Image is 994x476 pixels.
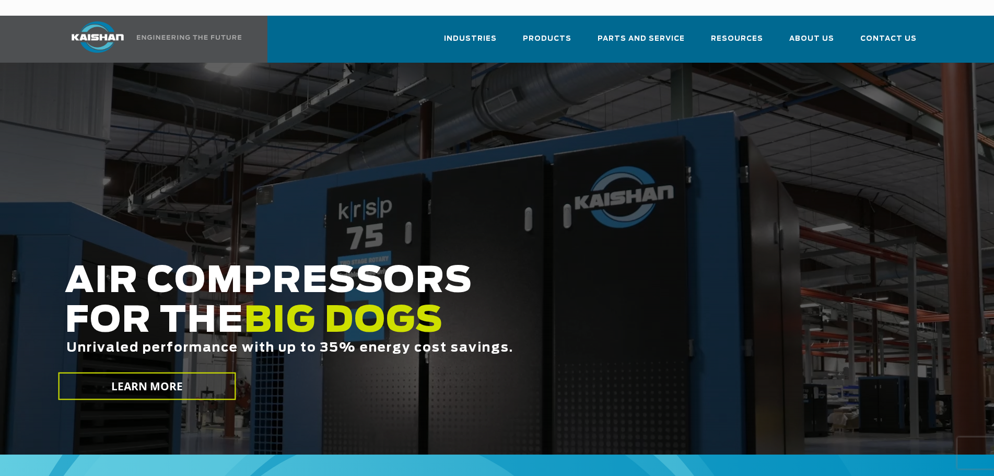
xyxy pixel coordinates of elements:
span: About Us [789,33,834,45]
h2: AIR COMPRESSORS FOR THE [65,262,783,388]
span: Resources [711,33,763,45]
span: Parts and Service [598,33,685,45]
a: Kaishan USA [59,16,243,63]
a: Products [523,25,571,61]
span: Products [523,33,571,45]
img: kaishan logo [59,21,137,53]
span: BIG DOGS [244,304,443,339]
img: Engineering the future [137,35,241,40]
a: Parts and Service [598,25,685,61]
a: About Us [789,25,834,61]
a: LEARN MORE [58,373,236,400]
span: Industries [444,33,497,45]
a: Industries [444,25,497,61]
a: Resources [711,25,763,61]
span: LEARN MORE [111,379,183,394]
span: Contact Us [860,33,917,45]
a: Contact Us [860,25,917,61]
span: Unrivaled performance with up to 35% energy cost savings. [66,342,513,354]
